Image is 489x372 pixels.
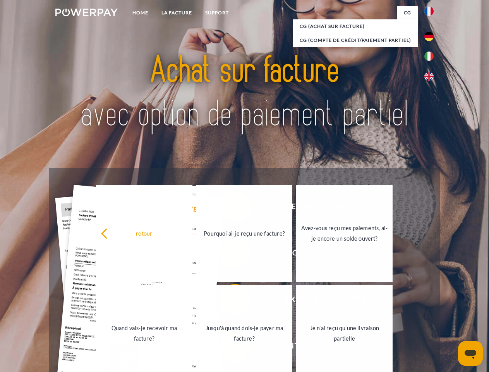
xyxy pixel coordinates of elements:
img: it [424,52,434,61]
a: CG (Compte de crédit/paiement partiel) [293,33,418,47]
a: LA FACTURE [155,6,199,20]
div: Avez-vous reçu mes paiements, ai-je encore un solde ouvert? [301,223,388,244]
a: CG [397,6,418,20]
img: title-powerpay_fr.svg [74,37,415,148]
a: CG (achat sur facture) [293,19,418,33]
div: Jusqu'à quand dois-je payer ma facture? [201,323,288,344]
a: Support [199,6,235,20]
div: Quand vais-je recevoir ma facture? [101,323,188,344]
img: logo-powerpay-white.svg [55,9,118,16]
div: retour [101,228,188,238]
div: Je n'ai reçu qu'une livraison partielle [301,323,388,344]
img: de [424,32,434,41]
iframe: Bouton de lancement de la fenêtre de messagerie [458,341,483,366]
div: Pourquoi ai-je reçu une facture? [201,228,288,238]
a: Home [126,6,155,20]
img: fr [424,7,434,16]
a: Avez-vous reçu mes paiements, ai-je encore un solde ouvert? [296,185,393,282]
img: en [424,72,434,81]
